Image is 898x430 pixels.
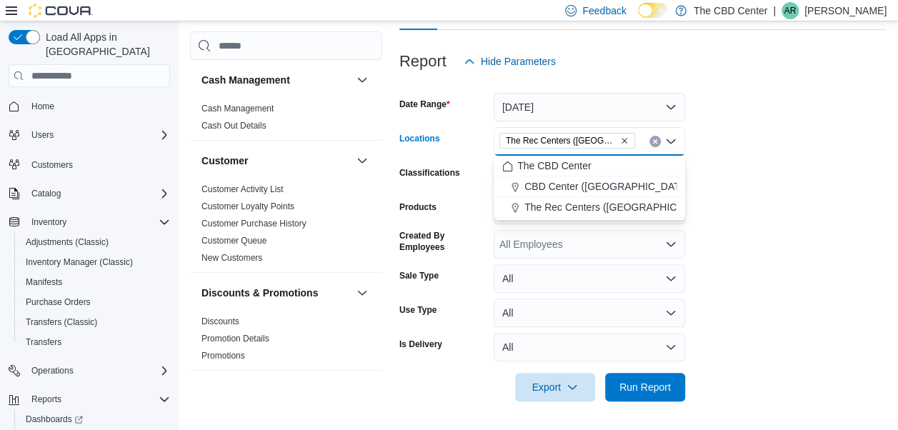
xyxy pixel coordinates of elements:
a: Home [26,98,60,115]
span: Hide Parameters [481,54,556,69]
span: The CBD Center [517,159,591,173]
a: Purchase Orders [20,294,96,311]
span: Transfers (Classic) [26,316,97,328]
a: Customer Purchase History [201,219,306,229]
button: Users [26,126,59,144]
span: Promotions [201,350,245,361]
img: Cova [29,4,93,18]
button: Open list of options [665,239,677,250]
span: Transfers (Classic) [20,314,170,331]
button: Cash Management [201,73,351,87]
span: Load All Apps in [GEOGRAPHIC_DATA] [40,30,170,59]
button: Users [3,125,176,145]
span: Dashboards [20,411,170,428]
button: All [494,299,685,327]
button: Purchase Orders [14,292,176,312]
span: The Rec Centers (Rochester) [499,133,635,149]
button: Close list of options [665,136,677,147]
span: Purchase Orders [26,296,91,308]
button: CBD Center ([GEOGRAPHIC_DATA]) [494,176,685,197]
h3: Report [399,53,446,70]
div: Discounts & Promotions [190,313,382,370]
button: Catalog [26,185,66,202]
label: Products [399,201,436,213]
button: Run Report [605,373,685,401]
span: Operations [31,365,74,376]
label: Use Type [399,304,436,316]
span: Purchase Orders [20,294,170,311]
span: Feedback [582,4,626,18]
div: Customer [190,181,382,272]
button: Customers [3,154,176,174]
span: Discounts [201,316,239,327]
button: Operations [26,362,79,379]
a: Customer Activity List [201,184,284,194]
span: Promotion Details [201,333,269,344]
div: Anna Royer [782,2,799,19]
button: All [494,333,685,361]
span: Transfers [20,334,170,351]
span: Customer Purchase History [201,218,306,229]
span: Customer Activity List [201,184,284,195]
span: Catalog [26,185,170,202]
span: Manifests [20,274,170,291]
button: Transfers (Classic) [14,312,176,332]
span: Customer Loyalty Points [201,201,294,212]
span: Cash Management [201,103,274,114]
button: Export [515,373,595,401]
span: Dashboards [26,414,83,425]
div: Cash Management [190,100,382,140]
button: Reports [26,391,67,408]
button: Home [3,96,176,116]
span: Export [524,373,587,401]
h3: Cash Management [201,73,290,87]
button: Remove The Rec Centers (Rochester) from selection in this group [620,136,629,145]
a: Adjustments (Classic) [20,234,114,251]
label: Is Delivery [399,339,442,350]
button: Inventory Manager (Classic) [14,252,176,272]
label: Locations [399,133,440,144]
span: AR [784,2,797,19]
span: Operations [26,362,170,379]
span: The Rec Centers ([GEOGRAPHIC_DATA]) [524,200,714,214]
button: Customer [201,154,351,168]
label: Sale Type [399,270,439,281]
button: Clear input [649,136,661,147]
span: CBD Center ([GEOGRAPHIC_DATA]) [524,179,692,194]
button: Customer [354,152,371,169]
p: The CBD Center [694,2,767,19]
span: Users [31,129,54,141]
a: Promotion Details [201,334,269,344]
span: Reports [26,391,170,408]
button: All [494,264,685,293]
span: Customers [31,159,73,171]
span: Home [26,97,170,115]
a: Dashboards [14,409,176,429]
a: Transfers (Classic) [20,314,103,331]
button: Operations [3,361,176,381]
span: New Customers [201,252,262,264]
h3: Customer [201,154,248,168]
span: Catalog [31,188,61,199]
div: Choose from the following options [494,156,685,218]
button: Inventory [3,212,176,232]
button: The CBD Center [494,156,685,176]
span: Users [26,126,170,144]
a: Manifests [20,274,68,291]
a: Transfers [20,334,67,351]
span: The Rec Centers ([GEOGRAPHIC_DATA]) [506,134,617,148]
p: | [773,2,776,19]
span: Inventory Manager (Classic) [26,256,133,268]
a: Discounts [201,316,239,326]
label: Classifications [399,167,460,179]
span: Inventory [26,214,170,231]
a: Promotions [201,351,245,361]
span: Cash Out Details [201,120,266,131]
span: Adjustments (Classic) [20,234,170,251]
span: Inventory [31,216,66,228]
button: Reports [3,389,176,409]
button: Hide Parameters [458,47,562,76]
button: Discounts & Promotions [354,284,371,301]
span: Transfers [26,336,61,348]
button: The Rec Centers ([GEOGRAPHIC_DATA]) [494,197,685,218]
